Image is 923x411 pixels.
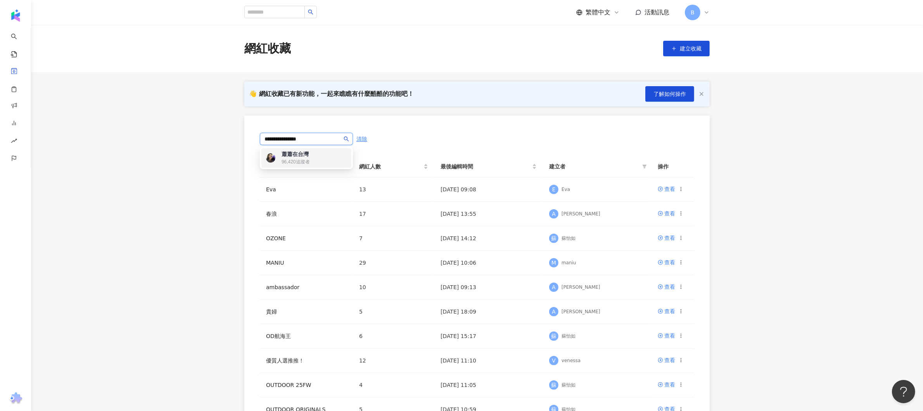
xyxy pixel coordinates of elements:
div: 蕭蕭在台灣 [261,148,351,168]
a: 優質人選推推！ [266,357,304,364]
button: 了解如何操作 [645,86,694,102]
span: 了解如何操作 [653,91,686,97]
a: ambassador [266,284,299,290]
a: 查看 [658,356,675,364]
span: 4 [359,382,363,388]
a: Eva [266,186,276,192]
a: 查看 [658,234,675,242]
td: [DATE] 09:08 [434,177,543,202]
span: 29 [359,260,366,266]
div: 查看 [664,283,675,291]
span: 蘇 [551,234,557,243]
span: V [552,356,556,365]
span: 最後編輯時間 [441,162,531,171]
div: 網紅收藏 [244,40,291,57]
th: 最後編輯時間 [434,156,543,177]
td: [DATE] 09:13 [434,275,543,300]
img: chrome extension [8,392,23,405]
a: search [11,28,26,58]
span: E [552,185,556,194]
span: rise [11,133,17,151]
span: 建立收藏 [680,45,702,52]
a: 查看 [658,380,675,389]
span: search [308,9,313,15]
div: 查看 [664,356,675,364]
div: 蘇怡如 [562,235,576,242]
span: 6 [359,333,363,339]
span: 網紅人數 [359,162,422,171]
iframe: Help Scout Beacon - Open [892,380,915,403]
td: [DATE] 14:12 [434,226,543,251]
button: 清除 [353,131,371,147]
div: 查看 [664,307,675,316]
td: [DATE] 18:09 [434,300,543,324]
span: 12 [359,357,366,364]
div: 96,420 追蹤者 [282,159,310,165]
span: A [552,283,556,291]
span: B [691,8,695,17]
span: 建立者 [549,162,639,171]
div: 蘇怡如 [562,382,576,388]
a: MANIU [266,260,284,266]
a: 春浪 [266,211,277,217]
a: 查看 [658,331,675,340]
a: OUTDOOR 25FW [266,382,311,388]
div: 蕭蕭在台灣 [282,150,309,158]
a: 查看 [658,209,675,218]
span: filter [641,161,648,172]
div: 蘇怡如 [562,333,576,340]
span: 17 [359,211,366,217]
div: 查看 [664,209,675,218]
td: [DATE] 11:05 [434,373,543,397]
th: 網紅人數 [353,156,434,177]
button: 建立收藏 [663,41,710,56]
span: A [552,307,556,316]
a: 查看 [658,307,675,316]
div: [PERSON_NAME] [562,309,600,315]
div: [PERSON_NAME] [562,284,600,291]
div: 👋 網紅收藏已有新功能，一起來瞧瞧有什麼酷酷的功能吧！ [249,90,414,98]
span: A [552,210,556,218]
a: 貴婦 [266,309,277,315]
span: 蘇 [551,381,557,389]
div: 查看 [664,380,675,389]
div: 查看 [664,258,675,267]
a: 查看 [658,185,675,193]
div: Eva [562,186,570,193]
div: 查看 [664,185,675,193]
div: maniu [562,260,576,266]
td: [DATE] 10:06 [434,251,543,275]
th: 操作 [652,156,694,177]
img: logo icon [9,9,22,22]
span: search [344,136,349,142]
a: 查看 [658,283,675,291]
span: 13 [359,186,366,192]
span: M [551,258,556,267]
td: [DATE] 15:17 [434,324,543,349]
span: 7 [359,235,363,241]
a: OD航海王 [266,333,291,339]
div: 查看 [664,234,675,242]
span: filter [642,164,647,169]
span: 活動訊息 [645,9,669,16]
a: OZONE [266,235,286,241]
td: [DATE] 13:55 [434,202,543,226]
span: 蘇 [551,332,557,340]
span: 清除 [356,136,367,142]
div: [PERSON_NAME] [562,211,600,217]
div: 查看 [664,331,675,340]
span: 10 [359,284,366,290]
a: 查看 [658,258,675,267]
span: 繁體中文 [586,8,610,17]
span: 5 [359,309,363,315]
td: [DATE] 11:10 [434,349,543,373]
img: KOL Avatar [266,153,275,163]
div: venessa [562,357,581,364]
